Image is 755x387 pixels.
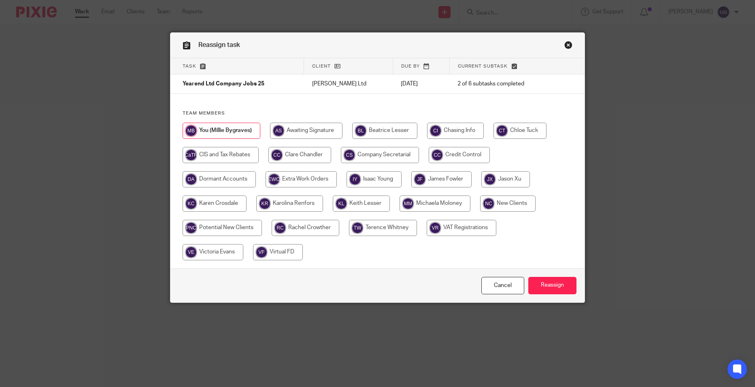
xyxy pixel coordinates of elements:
span: Client [312,64,331,68]
td: 2 of 6 subtasks completed [449,74,554,94]
a: Close this dialog window [564,41,572,52]
span: Reassign task [198,42,240,48]
span: Yearend Ltd Company Jobs 25 [183,81,264,87]
a: Close this dialog window [481,277,524,294]
span: Due by [401,64,420,68]
span: Current subtask [458,64,508,68]
input: Reassign [528,277,576,294]
span: Task [183,64,196,68]
h4: Team members [183,110,573,117]
p: [DATE] [401,80,441,88]
p: [PERSON_NAME] Ltd [312,80,385,88]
